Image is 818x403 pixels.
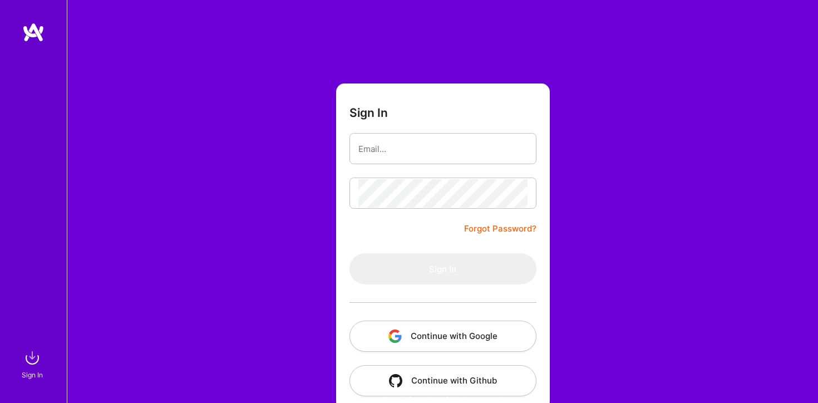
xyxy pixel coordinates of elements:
button: Continue with Github [349,365,536,396]
a: Forgot Password? [464,222,536,235]
div: Sign In [22,369,43,381]
img: icon [388,330,402,343]
a: sign inSign In [23,347,43,381]
input: Email... [358,135,528,163]
img: icon [389,374,402,387]
img: sign in [21,347,43,369]
img: logo [22,22,45,42]
h3: Sign In [349,106,388,120]
button: Continue with Google [349,321,536,352]
button: Sign In [349,253,536,284]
